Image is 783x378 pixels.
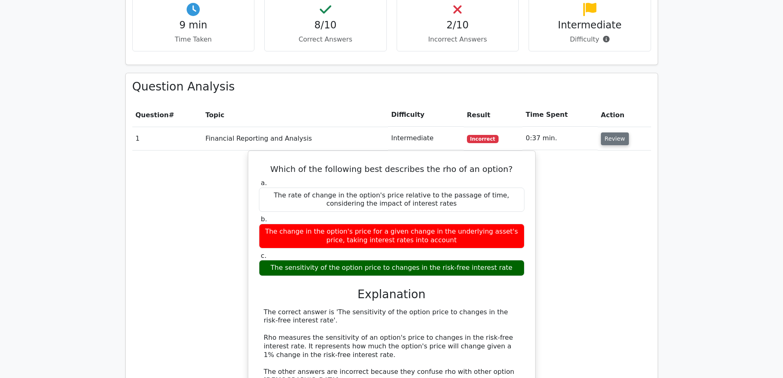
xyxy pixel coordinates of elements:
[536,35,644,44] p: Difficulty
[264,288,520,301] h3: Explanation
[139,19,248,31] h4: 9 min
[261,252,267,260] span: c.
[132,127,202,150] td: 1
[139,35,248,44] p: Time Taken
[259,260,524,276] div: The sensitivity of the option price to changes in the risk-free interest rate
[601,132,629,145] button: Review
[404,35,512,44] p: Incorrect Answers
[536,19,644,31] h4: Intermediate
[202,127,388,150] td: Financial Reporting and Analysis
[259,224,524,248] div: The change in the option's price for a given change in the underlying asset's price, taking inter...
[404,19,512,31] h4: 2/10
[258,164,525,174] h5: Which of the following best describes the rho of an option?
[202,103,388,127] th: Topic
[136,111,169,119] span: Question
[271,35,380,44] p: Correct Answers
[132,80,651,94] h3: Question Analysis
[598,103,651,127] th: Action
[261,179,267,187] span: a.
[467,135,499,143] span: Incorrect
[388,127,464,150] td: Intermediate
[464,103,522,127] th: Result
[132,103,202,127] th: #
[388,103,464,127] th: Difficulty
[271,19,380,31] h4: 8/10
[522,103,598,127] th: Time Spent
[259,188,524,212] div: The rate of change in the option's price relative to the passage of time, considering the impact ...
[261,215,267,223] span: b.
[522,127,598,150] td: 0:37 min.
